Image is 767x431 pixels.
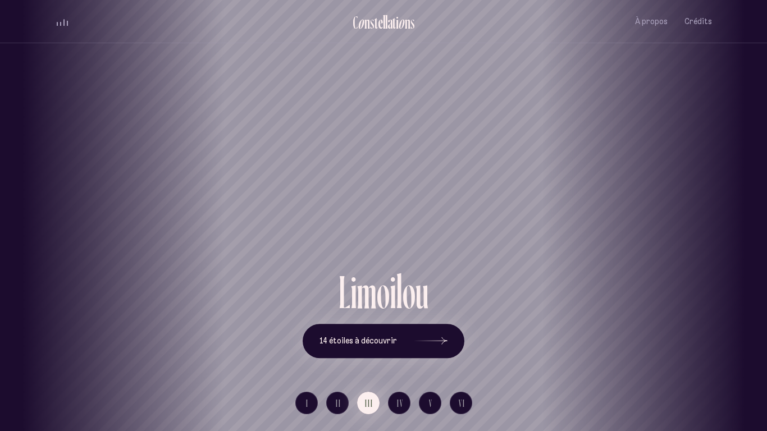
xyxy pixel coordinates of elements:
div: n [405,13,410,31]
button: 14 étoiles à découvrir [303,324,464,359]
div: m [357,269,377,315]
button: À propos [635,8,668,35]
div: o [377,269,390,315]
button: IV [388,392,410,414]
div: l [385,13,387,31]
div: t [375,13,378,31]
button: II [326,392,349,414]
span: À propos [635,17,668,26]
div: l [396,269,403,315]
span: III [365,398,373,408]
button: Crédits [684,8,712,35]
button: VI [450,392,472,414]
span: 14 étoiles à découvrir [319,336,397,346]
div: u [416,269,429,315]
div: C [353,13,358,31]
div: a [387,13,392,31]
div: o [358,13,364,31]
div: L [339,269,350,315]
button: III [357,392,380,414]
div: i [350,269,357,315]
div: e [378,13,383,31]
div: n [364,13,370,31]
div: o [403,269,416,315]
span: VI [459,398,465,408]
button: V [419,392,441,414]
div: t [392,13,396,31]
span: I [306,398,309,408]
div: s [370,13,375,31]
div: l [383,13,385,31]
div: i [396,13,399,31]
button: volume audio [55,16,70,27]
span: V [429,398,433,408]
span: II [336,398,341,408]
div: s [410,13,415,31]
button: I [295,392,318,414]
span: IV [397,398,404,408]
div: i [390,269,396,315]
span: Crédits [684,17,712,26]
div: o [398,13,405,31]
